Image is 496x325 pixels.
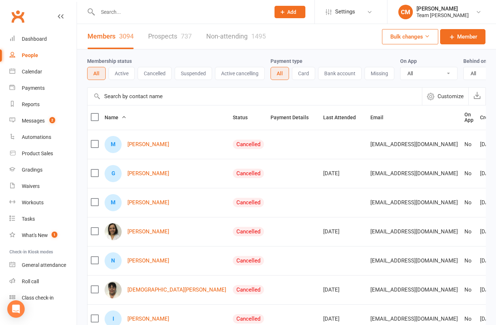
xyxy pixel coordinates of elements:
[22,183,40,189] div: Waivers
[251,32,266,40] div: 1495
[323,316,364,322] div: [DATE]
[181,32,192,40] div: 737
[370,225,458,238] span: [EMAIL_ADDRESS][DOMAIN_NAME]
[22,101,40,107] div: Reports
[88,24,134,49] a: Members3094
[9,178,77,194] a: Waivers
[9,257,77,273] a: General attendance kiosk mode
[109,67,135,80] button: Active
[87,67,106,80] button: All
[422,88,468,105] button: Customize
[22,167,42,173] div: Gradings
[398,5,413,19] div: CM
[275,6,305,18] button: Add
[461,105,477,130] th: On App
[464,229,473,235] div: No
[370,113,391,122] button: Email
[9,31,77,47] a: Dashboard
[9,64,77,80] a: Calendar
[464,200,473,206] div: No
[105,194,122,211] div: Miss aysha
[323,229,364,235] div: [DATE]
[22,262,66,268] div: General attendance
[271,58,302,64] label: Payment type
[138,67,172,80] button: Cancelled
[9,80,77,96] a: Payments
[148,24,192,49] a: Prospects737
[9,211,77,227] a: Tasks
[464,258,473,264] div: No
[271,115,317,120] span: Payment Details
[464,316,473,322] div: No
[127,141,169,148] a: [PERSON_NAME]
[233,256,264,265] div: Cancelled
[105,113,126,122] button: Name
[22,118,45,124] div: Messages
[370,115,391,120] span: Email
[9,7,27,25] a: Clubworx
[22,216,35,222] div: Tasks
[22,278,39,284] div: Roll call
[323,287,364,293] div: [DATE]
[206,24,266,49] a: Non-attending1495
[9,227,77,244] a: What's New1
[457,32,477,41] span: Member
[127,258,169,264] a: [PERSON_NAME]
[271,67,289,80] button: All
[233,169,264,178] div: Cancelled
[95,7,265,17] input: Search...
[370,283,458,297] span: [EMAIL_ADDRESS][DOMAIN_NAME]
[233,227,264,236] div: Cancelled
[335,4,355,20] span: Settings
[370,196,458,209] span: [EMAIL_ADDRESS][DOMAIN_NAME]
[9,96,77,113] a: Reports
[215,67,265,80] button: Active cancelling
[416,5,469,12] div: [PERSON_NAME]
[105,136,122,153] div: Mr noah
[233,314,264,324] div: Cancelled
[22,36,47,42] div: Dashboard
[233,198,264,207] div: Cancelled
[127,200,169,206] a: [PERSON_NAME]
[318,67,362,80] button: Bank account
[370,254,458,268] span: [EMAIL_ADDRESS][DOMAIN_NAME]
[9,194,77,211] a: Workouts
[400,58,417,64] label: On App
[323,170,364,177] div: [DATE]
[370,137,458,151] span: [EMAIL_ADDRESS][DOMAIN_NAME]
[287,9,296,15] span: Add
[9,113,77,129] a: Messages 2
[22,52,38,58] div: People
[9,47,77,64] a: People
[87,58,132,64] label: Membership status
[464,141,473,148] div: No
[105,165,122,182] div: Gina
[9,162,77,178] a: Gradings
[119,32,134,40] div: 3094
[271,113,317,122] button: Payment Details
[127,170,169,177] a: [PERSON_NAME]
[9,145,77,162] a: Product Sales
[292,67,315,80] button: Card
[127,229,169,235] a: [PERSON_NAME]
[22,69,42,75] div: Calendar
[105,281,122,298] img: Christian
[323,115,364,120] span: Last Attended
[233,113,256,122] button: Status
[22,134,51,140] div: Automations
[105,252,122,269] div: Nicholas
[9,290,77,306] a: Class kiosk mode
[323,113,364,122] button: Last Attended
[438,92,464,101] span: Customize
[440,29,485,44] a: Member
[22,232,48,238] div: What's New
[127,287,226,293] a: [DEMOGRAPHIC_DATA][PERSON_NAME]
[464,170,473,177] div: No
[52,232,57,238] span: 1
[49,117,55,123] span: 2
[22,85,45,91] div: Payments
[9,129,77,145] a: Automations
[416,12,469,19] div: Team [PERSON_NAME]
[175,67,212,80] button: Suspended
[105,223,122,240] img: Lara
